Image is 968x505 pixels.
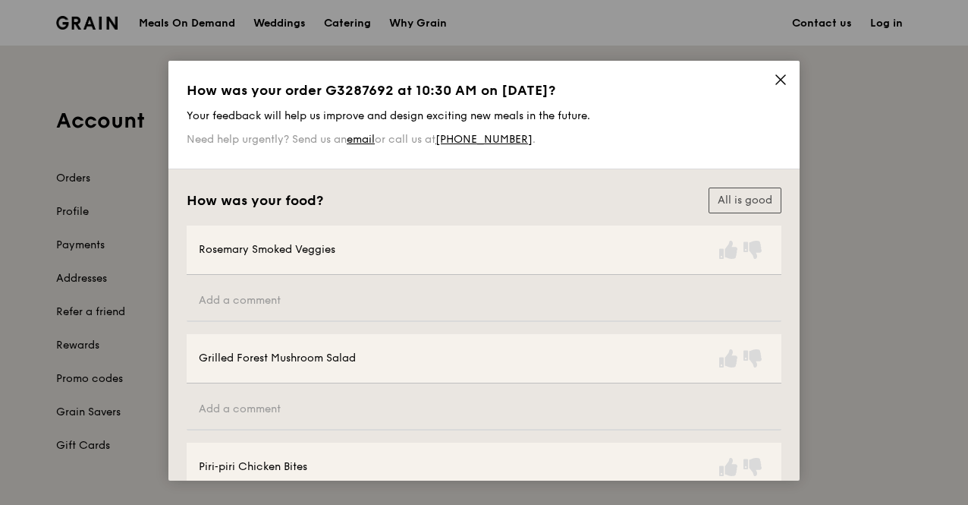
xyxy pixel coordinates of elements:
[187,281,781,322] input: Add a comment
[199,459,307,475] div: Piri‑piri Chicken Bites
[187,133,781,146] p: Need help urgently? Send us an or call us at .
[187,390,781,431] input: Add a comment
[187,82,781,99] h1: How was your order G3287692 at 10:30 AM on [DATE]?
[435,133,533,146] a: [PHONE_NUMBER]
[187,192,323,209] h2: How was your food?
[187,109,781,122] p: Your feedback will help us improve and design exciting new meals in the future.
[199,242,335,257] div: Rosemary Smoked Veggies
[199,351,356,366] div: Grilled Forest Mushroom Salad
[347,133,375,146] a: email
[709,188,781,213] button: All is good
